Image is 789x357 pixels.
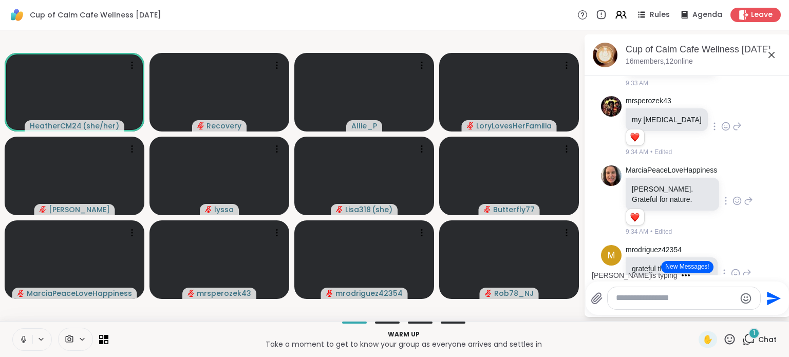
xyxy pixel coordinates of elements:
[761,287,784,310] button: Send
[616,293,736,304] textarea: Type your message
[626,245,682,255] a: mrodriguez42354
[351,121,377,131] span: Allie_P
[83,121,119,131] span: ( she/her )
[493,204,535,215] span: Butterfly77
[49,204,110,215] span: [PERSON_NAME]
[214,204,234,215] span: lyssa
[650,227,652,236] span: •
[758,334,777,345] span: Chat
[372,204,392,215] span: ( she )
[326,290,333,297] span: audio-muted
[626,227,648,236] span: 9:34 AM
[8,6,26,24] img: ShareWell Logomark
[753,329,755,337] span: 1
[17,290,25,297] span: audio-muted
[626,96,671,106] a: mrsperozek43
[40,206,47,213] span: audio-muted
[692,10,722,20] span: Agenda
[601,96,622,117] img: https://sharewell-space-live.sfo3.digitaloceanspaces.com/user-generated/fc90ddcb-ea9d-493e-8edf-2...
[654,227,672,236] span: Edited
[626,57,693,67] p: 16 members, 12 online
[484,206,491,213] span: audio-muted
[608,249,615,262] span: m
[650,10,670,20] span: Rules
[626,129,644,146] div: Reaction list
[30,121,82,131] span: HeatherCM24
[187,290,195,297] span: audio-muted
[626,147,648,157] span: 9:34 AM
[206,121,241,131] span: Recovery
[27,288,132,298] span: MarciaPeaceLoveHappiness
[345,204,371,215] span: Lisa318
[485,290,492,297] span: audio-muted
[467,122,474,129] span: audio-muted
[654,147,672,157] span: Edited
[593,43,617,67] img: Cup of Calm Cafe Wellness Wednesday , Oct 08
[632,184,713,204] p: [PERSON_NAME]. Grateful for nature.
[592,270,678,280] div: [PERSON_NAME] is typing
[751,10,773,20] span: Leave
[632,264,711,284] p: grateful that I woke up [DATE]
[632,115,702,125] p: my [MEDICAL_DATA]
[629,213,640,221] button: Reactions: love
[197,288,251,298] span: mrsperozek43
[476,121,552,131] span: LoryLovesHerFamilia
[30,10,161,20] span: Cup of Calm Cafe Wellness [DATE]
[601,165,622,186] img: https://sharewell-space-live.sfo3.digitaloceanspaces.com/user-generated/90e0bd37-ea31-4f3e-ba1b-a...
[661,261,713,273] button: New Messages!
[205,206,212,213] span: audio-muted
[626,43,782,56] div: Cup of Calm Cafe Wellness [DATE]
[626,79,648,88] span: 9:33 AM
[626,165,717,176] a: MarciaPeaceLoveHappiness
[740,292,752,305] button: Emoji picker
[336,206,343,213] span: audio-muted
[494,288,534,298] span: Rob78_NJ
[626,209,644,226] div: Reaction list
[650,147,652,157] span: •
[197,122,204,129] span: audio-muted
[115,339,692,349] p: Take a moment to get to know your group as everyone arrives and settles in
[629,134,640,142] button: Reactions: love
[335,288,403,298] span: mrodriguez42354
[703,333,713,346] span: ✋
[115,330,692,339] p: Warm up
